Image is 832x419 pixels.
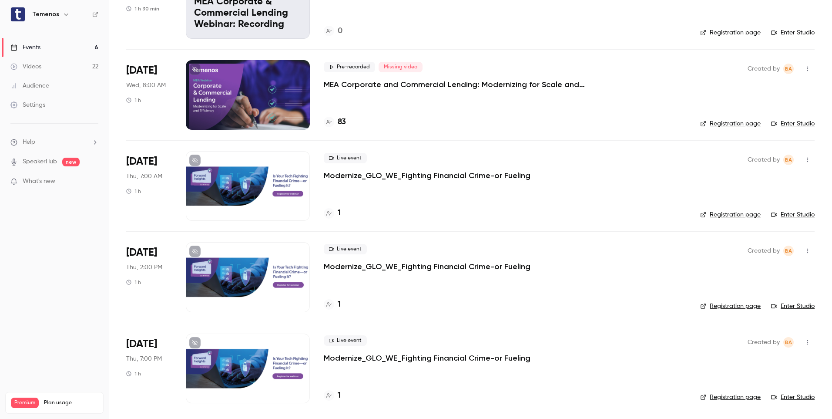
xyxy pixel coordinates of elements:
span: Balamurugan Arunachalam [783,64,794,74]
li: help-dropdown-opener [10,138,98,147]
img: Temenos [11,7,25,21]
div: 1 h [126,97,141,104]
span: BA [785,64,792,74]
a: 1 [324,207,341,219]
a: Registration page [700,28,761,37]
span: Pre-recorded [324,62,375,72]
h4: 83 [338,116,346,128]
span: [DATE] [126,64,157,78]
div: Settings [10,101,45,109]
span: Balamurugan Arunachalam [783,337,794,348]
a: MEA Corporate and Commercial Lending: Modernizing for Scale and Efficiency [324,79,585,90]
a: Registration page [700,302,761,311]
a: Enter Studio [771,28,815,37]
a: SpeakerHub [23,157,57,166]
span: Created by [748,337,780,348]
span: Missing video [379,62,423,72]
a: Registration page [700,393,761,402]
span: Premium [11,398,39,408]
a: Enter Studio [771,393,815,402]
div: 1 h [126,279,141,286]
a: Registration page [700,119,761,128]
h6: Temenos [32,10,59,19]
div: Events [10,43,40,52]
iframe: Noticeable Trigger [88,178,98,186]
span: Plan usage [44,399,98,406]
span: Live event [324,335,367,346]
div: Sep 25 Thu, 2:00 PM (America/New York) [126,334,172,403]
a: Modernize_GLO_WE_Fighting Financial Crime-or Fueling [324,170,530,181]
span: Created by [748,155,780,165]
span: Thu, 7:00 PM [126,355,162,363]
span: BA [785,246,792,256]
span: Live event [324,153,367,163]
h4: 1 [338,207,341,219]
span: [DATE] [126,155,157,169]
span: [DATE] [126,246,157,260]
span: new [62,158,80,166]
div: 1 h 30 min [126,5,159,12]
a: Registration page [700,210,761,219]
a: 1 [324,299,341,311]
span: Wed, 8:00 AM [126,81,166,90]
h4: 0 [338,25,342,37]
h4: 1 [338,390,341,402]
span: Live event [324,244,367,254]
div: Sep 10 Wed, 9:00 AM (Africa/Johannesburg) [126,60,172,130]
a: 0 [324,25,342,37]
span: Help [23,138,35,147]
span: Thu, 2:00 PM [126,263,162,272]
span: BA [785,155,792,165]
div: Videos [10,62,41,71]
div: 1 h [126,370,141,377]
span: Created by [748,64,780,74]
div: Sep 25 Thu, 2:00 PM (Asia/Singapore) [126,151,172,221]
a: Modernize_GLO_WE_Fighting Financial Crime-or Fueling [324,353,530,363]
span: BA [785,337,792,348]
span: Created by [748,246,780,256]
a: Modernize_GLO_WE_Fighting Financial Crime-or Fueling [324,261,530,272]
span: Balamurugan Arunachalam [783,155,794,165]
span: Thu, 7:00 AM [126,172,162,181]
a: 83 [324,116,346,128]
a: Enter Studio [771,119,815,128]
span: Balamurugan Arunachalam [783,246,794,256]
div: Sep 25 Thu, 2:00 PM (Europe/London) [126,242,172,312]
span: What's new [23,177,55,186]
div: 1 h [126,188,141,195]
a: 1 [324,390,341,402]
span: [DATE] [126,337,157,351]
div: Audience [10,81,49,90]
h4: 1 [338,299,341,311]
a: Enter Studio [771,302,815,311]
a: Enter Studio [771,210,815,219]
